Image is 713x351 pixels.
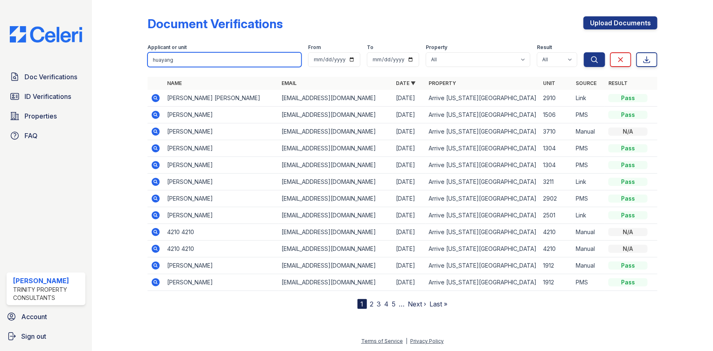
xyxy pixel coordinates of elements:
[393,90,425,107] td: [DATE]
[308,44,321,51] label: From
[608,161,648,169] div: Pass
[540,224,572,241] td: 4210
[540,207,572,224] td: 2501
[282,80,297,86] a: Email
[148,52,302,67] input: Search by name, email, or unit number
[393,274,425,291] td: [DATE]
[278,123,393,140] td: [EMAIL_ADDRESS][DOMAIN_NAME]
[540,107,572,123] td: 1506
[425,241,540,257] td: Arrive [US_STATE][GEOGRAPHIC_DATA]
[572,257,605,274] td: Manual
[572,274,605,291] td: PMS
[393,257,425,274] td: [DATE]
[164,174,278,190] td: [PERSON_NAME]
[164,224,278,241] td: 4210 4210
[572,207,605,224] td: Link
[540,190,572,207] td: 2902
[148,44,187,51] label: Applicant or unit
[540,174,572,190] td: 3211
[393,174,425,190] td: [DATE]
[361,338,403,344] a: Terms of Service
[608,228,648,236] div: N/A
[384,300,389,308] a: 4
[572,190,605,207] td: PMS
[278,190,393,207] td: [EMAIL_ADDRESS][DOMAIN_NAME]
[393,224,425,241] td: [DATE]
[572,140,605,157] td: PMS
[393,207,425,224] td: [DATE]
[540,123,572,140] td: 3710
[278,90,393,107] td: [EMAIL_ADDRESS][DOMAIN_NAME]
[572,157,605,174] td: PMS
[425,140,540,157] td: Arrive [US_STATE][GEOGRAPHIC_DATA]
[377,300,381,308] a: 3
[393,157,425,174] td: [DATE]
[425,207,540,224] td: Arrive [US_STATE][GEOGRAPHIC_DATA]
[164,157,278,174] td: [PERSON_NAME]
[7,108,85,124] a: Properties
[396,80,416,86] a: Date ▼
[425,90,540,107] td: Arrive [US_STATE][GEOGRAPHIC_DATA]
[410,338,444,344] a: Privacy Policy
[430,300,448,308] a: Last »
[3,328,89,344] button: Sign out
[164,190,278,207] td: [PERSON_NAME]
[608,262,648,270] div: Pass
[608,245,648,253] div: N/A
[540,257,572,274] td: 1912
[540,90,572,107] td: 2910
[164,274,278,291] td: [PERSON_NAME]
[572,241,605,257] td: Manual
[572,90,605,107] td: Link
[543,80,555,86] a: Unit
[425,190,540,207] td: Arrive [US_STATE][GEOGRAPHIC_DATA]
[425,123,540,140] td: Arrive [US_STATE][GEOGRAPHIC_DATA]
[572,107,605,123] td: PMS
[3,26,89,42] img: CE_Logo_Blue-a8612792a0a2168367f1c8372b55b34899dd931a85d93a1a3d3e32e68fde9ad4.png
[25,92,71,101] span: ID Verifications
[21,331,46,341] span: Sign out
[278,107,393,123] td: [EMAIL_ADDRESS][DOMAIN_NAME]
[537,44,552,51] label: Result
[393,241,425,257] td: [DATE]
[406,338,407,344] div: |
[21,312,47,322] span: Account
[13,276,82,286] div: [PERSON_NAME]
[425,157,540,174] td: Arrive [US_STATE][GEOGRAPHIC_DATA]
[393,190,425,207] td: [DATE]
[608,178,648,186] div: Pass
[278,207,393,224] td: [EMAIL_ADDRESS][DOMAIN_NAME]
[393,140,425,157] td: [DATE]
[7,69,85,85] a: Doc Verifications
[164,257,278,274] td: [PERSON_NAME]
[392,300,396,308] a: 5
[540,157,572,174] td: 1304
[540,274,572,291] td: 1912
[425,174,540,190] td: Arrive [US_STATE][GEOGRAPHIC_DATA]
[358,299,367,309] div: 1
[3,309,89,325] a: Account
[572,174,605,190] td: Link
[164,90,278,107] td: [PERSON_NAME] [PERSON_NAME]
[608,195,648,203] div: Pass
[7,88,85,105] a: ID Verifications
[608,144,648,152] div: Pass
[164,107,278,123] td: [PERSON_NAME]
[278,257,393,274] td: [EMAIL_ADDRESS][DOMAIN_NAME]
[399,299,405,309] span: …
[370,300,374,308] a: 2
[164,140,278,157] td: [PERSON_NAME]
[425,224,540,241] td: Arrive [US_STATE][GEOGRAPHIC_DATA]
[7,127,85,144] a: FAQ
[278,157,393,174] td: [EMAIL_ADDRESS][DOMAIN_NAME]
[164,241,278,257] td: 4210 4210
[393,107,425,123] td: [DATE]
[25,111,57,121] span: Properties
[429,80,456,86] a: Property
[278,140,393,157] td: [EMAIL_ADDRESS][DOMAIN_NAME]
[608,127,648,136] div: N/A
[278,274,393,291] td: [EMAIL_ADDRESS][DOMAIN_NAME]
[425,274,540,291] td: Arrive [US_STATE][GEOGRAPHIC_DATA]
[540,140,572,157] td: 1304
[426,44,447,51] label: Property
